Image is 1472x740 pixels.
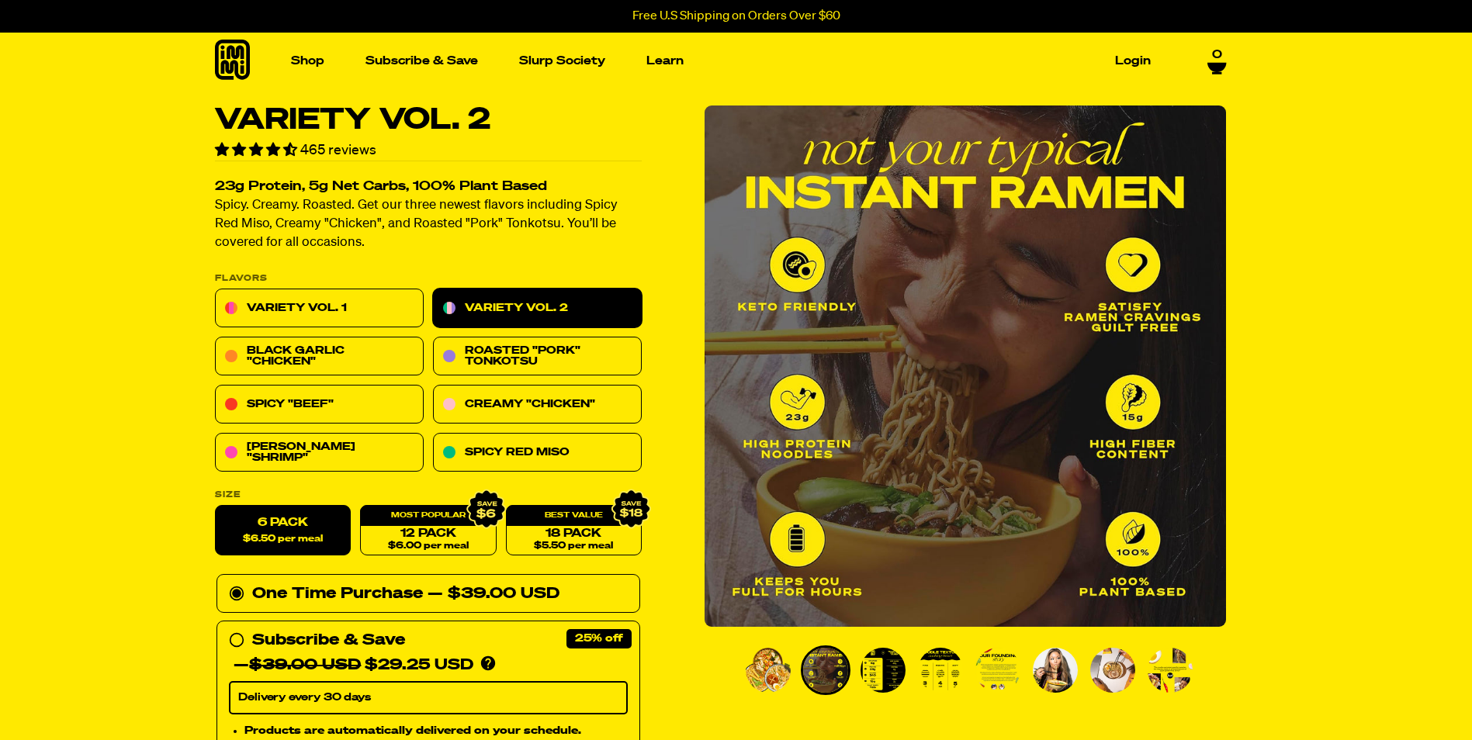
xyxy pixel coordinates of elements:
div: — $29.25 USD [234,653,473,678]
li: Products are automatically delivered on your schedule. [244,722,628,739]
a: Variety Vol. 2 [433,289,642,328]
li: Go to slide 4 [916,645,965,695]
a: Spicy "Beef" [215,386,424,424]
iframe: Marketing Popup [8,670,146,732]
span: $5.50 per meal [534,541,613,552]
li: Go to slide 3 [858,645,908,695]
a: Creamy "Chicken" [433,386,642,424]
div: Subscribe & Save [252,628,405,653]
a: 0 [1207,48,1227,74]
img: Variety Vol. 2 [1033,648,1078,693]
img: Variety Vol. 2 [746,648,791,693]
div: — $39.00 USD [428,582,559,607]
a: [PERSON_NAME] "Shrimp" [215,434,424,472]
a: Login [1109,49,1157,73]
span: $6.00 per meal [387,541,468,552]
li: Go to slide 1 [743,645,793,695]
a: 12 Pack$6.00 per meal [360,506,496,556]
a: 18 Pack$5.50 per meal [505,506,641,556]
span: 4.70 stars [215,144,300,157]
p: Flavors [215,275,642,283]
a: Roasted "Pork" Tonkotsu [433,337,642,376]
li: Go to slide 5 [973,645,1023,695]
a: Variety Vol. 1 [215,289,424,328]
div: One Time Purchase [229,582,628,607]
a: Spicy Red Miso [433,434,642,472]
a: Black Garlic "Chicken" [215,337,424,376]
img: Variety Vol. 2 [975,648,1020,693]
span: $6.50 per meal [243,534,323,545]
del: $39.00 USD [249,658,361,673]
p: Free U.S Shipping on Orders Over $60 [632,9,840,23]
img: Variety Vol. 2 [705,105,1226,627]
nav: Main navigation [285,33,1157,89]
li: Go to slide 2 [801,645,850,695]
li: 2 of 8 [705,105,1226,627]
img: Variety Vol. 2 [861,648,906,693]
span: 0 [1212,48,1222,62]
a: Shop [285,49,331,73]
select: Subscribe & Save —$39.00 USD$29.25 USD Products are automatically delivered on your schedule. No ... [229,682,628,714]
span: 465 reviews [300,144,376,157]
li: Go to slide 7 [1088,645,1138,695]
h2: 23g Protein, 5g Net Carbs, 100% Plant Based [215,181,642,194]
div: PDP main carousel thumbnails [705,645,1226,695]
img: Variety Vol. 2 [918,648,963,693]
img: Variety Vol. 2 [1148,648,1193,693]
a: Learn [640,49,690,73]
img: Variety Vol. 2 [803,648,848,693]
a: Slurp Society [513,49,611,73]
h1: Variety Vol. 2 [215,105,642,135]
li: Go to slide 8 [1145,645,1195,695]
img: Variety Vol. 2 [1090,648,1135,693]
div: PDP main carousel [705,105,1226,627]
li: Go to slide 6 [1030,645,1080,695]
label: 6 Pack [215,506,351,556]
p: Spicy. Creamy. Roasted. Get our three newest flavors including Spicy Red Miso, Creamy "Chicken", ... [215,197,642,253]
label: Size [215,491,642,500]
a: Subscribe & Save [359,49,484,73]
